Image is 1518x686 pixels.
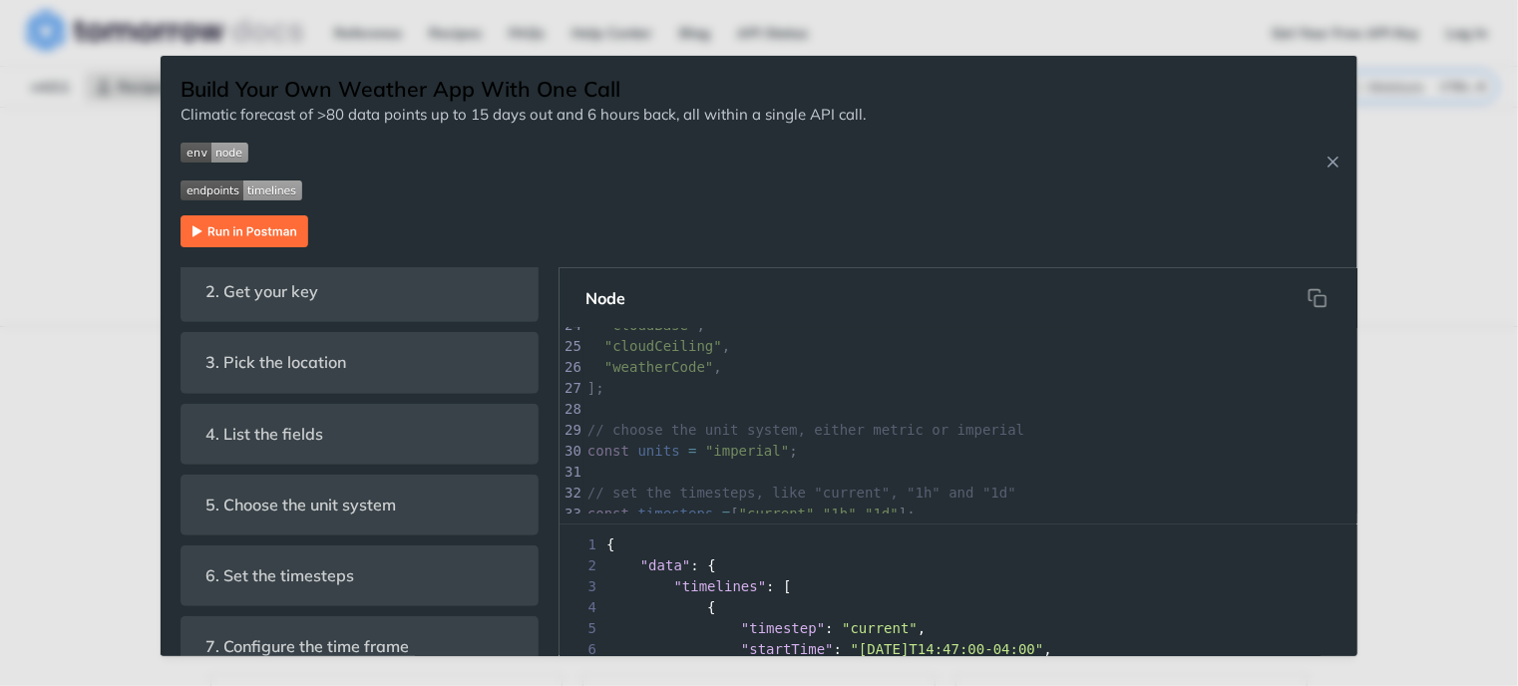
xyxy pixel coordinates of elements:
[181,404,539,465] section: 4. List the fields
[560,639,602,660] span: 6
[842,620,918,636] span: "current"
[560,555,1357,576] div: : {
[191,415,337,454] span: 4. List the fields
[569,278,641,318] button: Node
[741,641,834,657] span: "startTime"
[181,178,866,201] span: Expand image
[604,338,722,354] span: "cloudCeiling"
[638,443,680,459] span: units
[560,618,602,639] span: 5
[560,597,1357,618] div: {
[181,475,539,535] section: 5. Choose the unit system
[560,534,602,555] span: 1
[191,486,410,524] span: 5. Choose the unit system
[587,380,604,396] span: ];
[560,336,579,357] div: 25
[181,616,539,677] section: 7. Configure the time frame
[722,506,730,521] span: =
[191,272,332,311] span: 2. Get your key
[181,141,866,164] span: Expand image
[739,506,815,521] span: "current"
[865,506,899,521] span: "1d"
[741,620,825,636] span: "timestep"
[560,555,602,576] span: 2
[638,506,714,521] span: timesteps
[181,143,248,163] img: env
[181,215,308,247] img: Run in Postman
[587,506,916,521] span: [ , , ];
[191,627,423,666] span: 7. Configure the time frame
[673,578,766,594] span: "timelines"
[705,443,789,459] span: "imperial"
[560,357,579,378] div: 26
[560,441,579,462] div: 30
[181,545,539,606] section: 6. Set the timesteps
[587,443,798,459] span: ;
[1308,288,1328,308] svg: hidden
[560,420,579,441] div: 29
[560,576,1357,597] div: : [
[587,359,722,375] span: ,
[823,506,857,521] span: "1h"
[1318,152,1347,171] button: Close Recipe
[1298,278,1337,318] button: Copy
[560,639,1357,660] div: : ,
[560,399,579,420] div: 28
[181,76,866,104] h1: Build Your Own Weather App With One Call
[560,483,579,504] div: 32
[587,443,629,459] span: const
[640,557,691,573] span: "data"
[560,597,602,618] span: 4
[604,359,714,375] span: "weatherCode"
[181,180,302,200] img: endpoint
[560,462,579,483] div: 31
[560,378,579,399] div: 27
[181,104,866,127] p: Climatic forecast of >80 data points up to 15 days out and 6 hours back, all within a single API ...
[850,641,1043,657] span: "[DATE]T14:47:00-04:00"
[560,576,602,597] span: 3
[587,422,1024,438] span: // choose the unit system, either metric or imperial
[191,556,368,595] span: 6. Set the timesteps
[181,220,308,239] a: Expand image
[587,485,1016,501] span: // set the timesteps, like "current", "1h" and "1d"
[181,332,539,393] section: 3. Pick the location
[688,443,696,459] span: =
[181,261,539,322] section: 2. Get your key
[560,618,1357,639] div: : ,
[560,504,579,524] div: 33
[587,506,629,521] span: const
[587,338,730,354] span: ,
[560,534,1357,555] div: {
[191,343,360,382] span: 3. Pick the location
